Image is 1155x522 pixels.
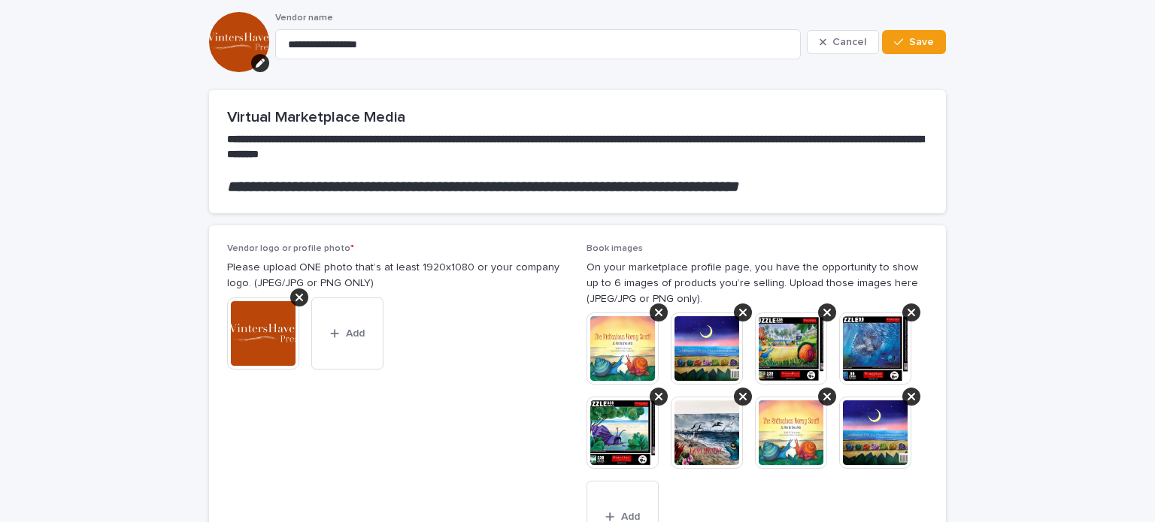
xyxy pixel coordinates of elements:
[227,260,568,291] p: Please upload ONE photo that’s at least 1920x1080 or your company logo. (JPEG/JPG or PNG ONLY)
[275,14,333,23] span: Vendor name
[587,244,643,253] span: Book images
[227,244,354,253] span: Vendor logo or profile photo
[882,30,946,54] button: Save
[346,328,365,339] span: Add
[311,297,383,370] button: Add
[587,260,928,306] p: On your marketplace profile page, you have the opportunity to show up to 6 images of products you...
[621,511,640,522] span: Add
[909,37,934,47] span: Save
[832,37,866,47] span: Cancel
[807,30,879,54] button: Cancel
[227,108,928,126] h2: Virtual Marketplace Media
